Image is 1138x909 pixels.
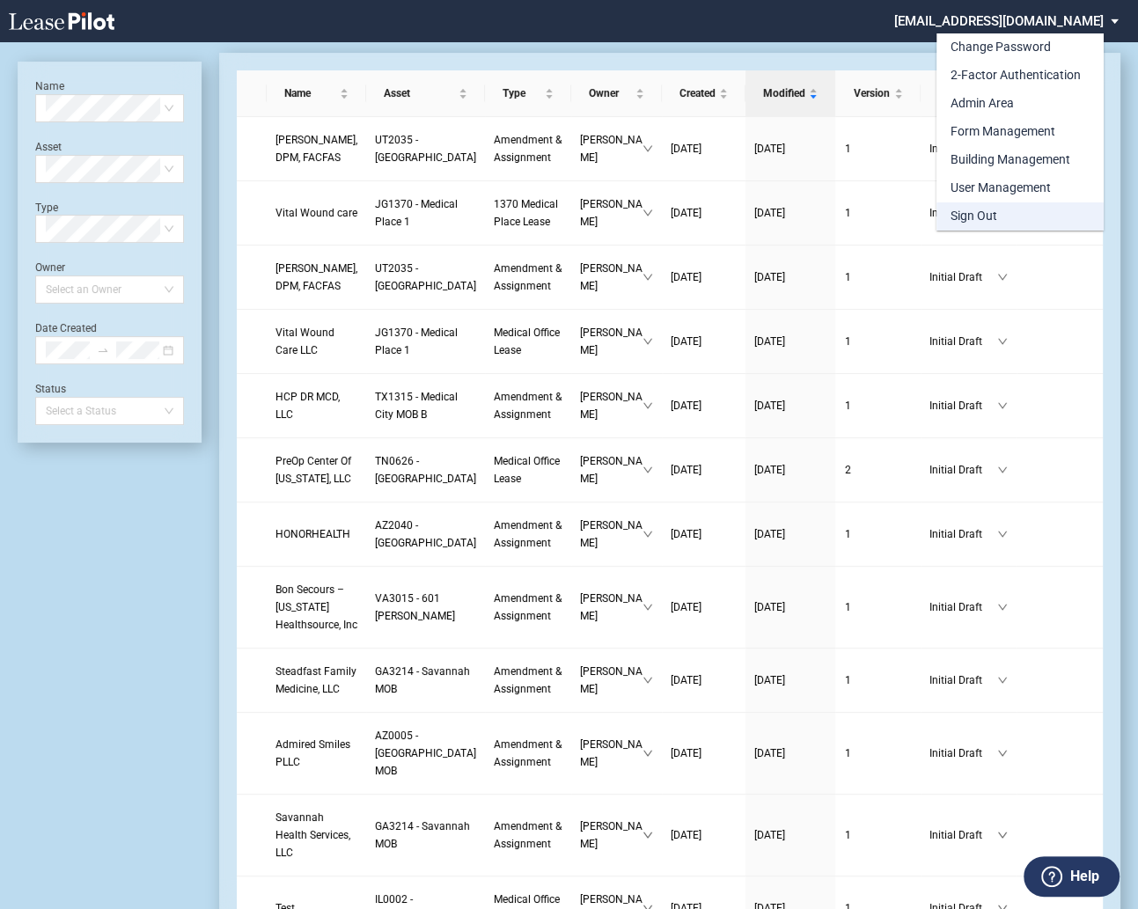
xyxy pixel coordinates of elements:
[1024,856,1120,897] button: Help
[951,95,1014,113] div: Admin Area
[951,208,997,225] div: Sign Out
[951,67,1081,84] div: 2-Factor Authentication
[1070,865,1099,888] label: Help
[951,39,1051,56] div: Change Password
[951,180,1051,197] div: User Management
[951,123,1055,141] div: Form Management
[951,151,1070,169] div: Building Management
